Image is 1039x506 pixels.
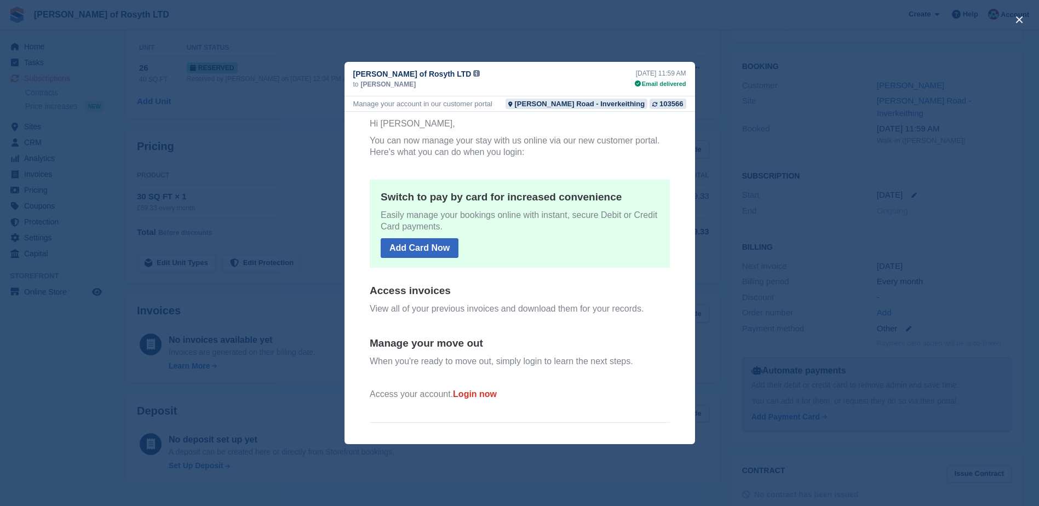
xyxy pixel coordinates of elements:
div: Manage your account in our customer portal [353,99,492,109]
p: View all of your previous invoices and download them for your records. [25,192,325,203]
span: to [353,79,359,89]
a: Login now [108,278,152,287]
span: [PERSON_NAME] [361,79,416,89]
div: [DATE] 11:59 AM [635,68,686,78]
p: Easily manage your bookings online with instant, secure Debit or Credit Card payments. [36,98,314,121]
div: 103566 [659,99,683,109]
a: Add Card Now [36,127,114,147]
h5: Manage your move out [25,225,325,239]
p: You can now manage your stay with us online via our new customer portal. Here's what you can do w... [25,24,325,47]
div: Email delivered [635,79,686,89]
div: [PERSON_NAME] Road - Inverkeithing [514,99,645,109]
span: [PERSON_NAME] of Rosyth LTD [353,68,472,79]
p: When you're ready to move out, simply login to learn the next steps. [25,244,325,256]
button: close [1011,11,1028,28]
p: Hi [PERSON_NAME], [25,7,325,18]
a: 103566 [650,99,686,109]
h5: Access invoices [25,173,325,186]
img: icon-info-grey-7440780725fd019a000dd9b08b2336e03edf1995a4989e88bcd33f0948082b44.svg [473,70,480,77]
a: [PERSON_NAME] Road - Inverkeithing [506,99,647,109]
h5: Switch to pay by card for increased convenience [36,79,314,93]
p: Access your account. [25,277,325,289]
